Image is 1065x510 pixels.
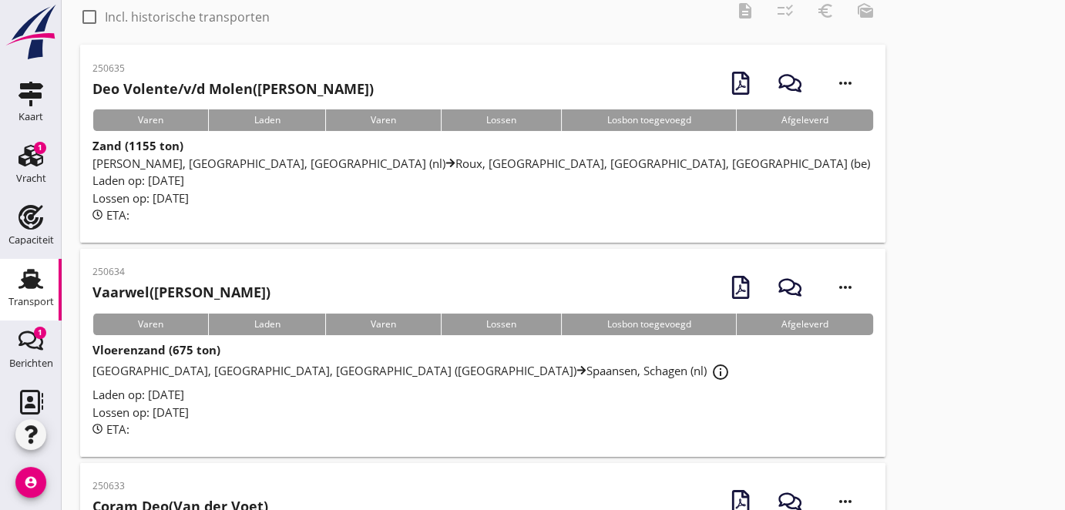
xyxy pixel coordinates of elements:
a: 250634Vaarwel([PERSON_NAME])VarenLadenVarenLossenLosbon toegevoegdAfgeleverdVloerenzand (675 ton)... [80,249,885,457]
div: Losbon toegevoegd [561,314,735,335]
strong: Deo Volente/v/d Molen [92,79,253,98]
div: Lossen [441,314,561,335]
div: Laden [208,109,324,131]
div: Kaart [18,112,43,122]
strong: Vloerenzand (675 ton) [92,342,220,357]
h2: ([PERSON_NAME]) [92,79,374,99]
span: Lossen op: [DATE] [92,190,189,206]
i: more_horiz [824,62,867,105]
label: Incl. historische transporten [105,9,270,25]
div: Afgeleverd [736,314,873,335]
a: 250635Deo Volente/v/d Molen([PERSON_NAME])VarenLadenVarenLossenLosbon toegevoegdAfgeleverdZand (1... [80,45,885,243]
div: 1 [34,327,46,339]
span: Laden op: [DATE] [92,173,184,188]
strong: Zand (1155 ton) [92,138,183,153]
span: ETA: [106,207,129,223]
span: [GEOGRAPHIC_DATA], [GEOGRAPHIC_DATA], [GEOGRAPHIC_DATA] ([GEOGRAPHIC_DATA]) Spaansen, Schagen (nl) [92,363,734,378]
p: 250635 [92,62,374,75]
div: Varen [325,109,441,131]
div: Transport [8,297,54,307]
i: info_outline [711,363,730,381]
div: Varen [325,314,441,335]
span: [PERSON_NAME], [GEOGRAPHIC_DATA], [GEOGRAPHIC_DATA] (nl) Roux, [GEOGRAPHIC_DATA], [GEOGRAPHIC_DAT... [92,156,870,171]
i: account_circle [15,467,46,498]
div: Laden [208,314,324,335]
div: 1 [34,142,46,154]
h2: ([PERSON_NAME]) [92,282,270,303]
div: Berichten [9,358,53,368]
p: 250633 [92,479,268,493]
p: 250634 [92,265,270,279]
strong: Vaarwel [92,283,150,301]
div: Losbon toegevoegd [561,109,735,131]
div: Capaciteit [8,235,54,245]
img: logo-small.a267ee39.svg [3,4,59,61]
div: Lossen [441,109,561,131]
div: Afgeleverd [736,109,873,131]
div: Varen [92,314,208,335]
i: more_horiz [824,266,867,309]
span: Lossen op: [DATE] [92,404,189,420]
div: Vracht [16,173,46,183]
span: Laden op: [DATE] [92,387,184,402]
div: Varen [92,109,208,131]
span: ETA: [106,421,129,437]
